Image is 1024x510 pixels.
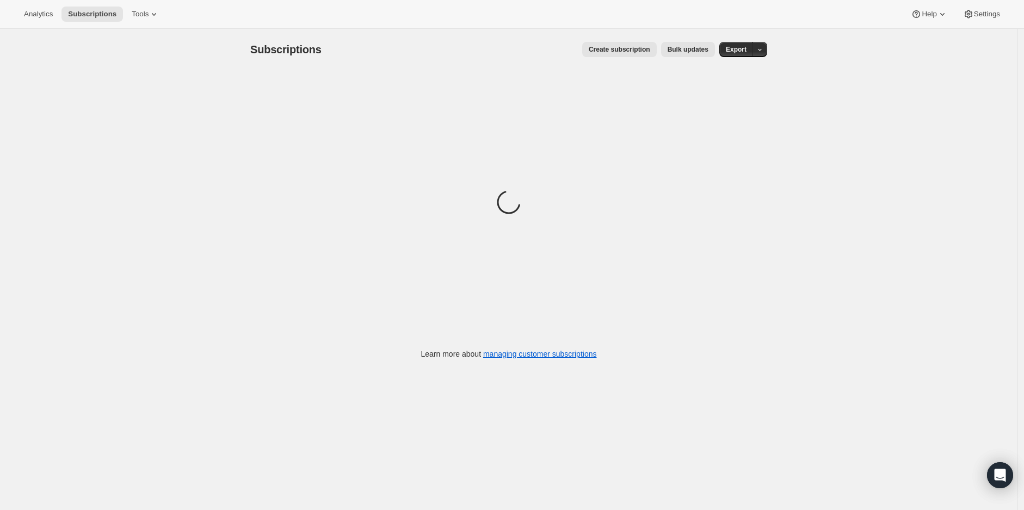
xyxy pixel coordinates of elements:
[582,42,657,57] button: Create subscription
[661,42,715,57] button: Bulk updates
[483,350,597,358] a: managing customer subscriptions
[589,45,650,54] span: Create subscription
[922,10,936,18] span: Help
[904,7,954,22] button: Help
[974,10,1000,18] span: Settings
[24,10,53,18] span: Analytics
[726,45,747,54] span: Export
[17,7,59,22] button: Analytics
[250,43,322,55] span: Subscriptions
[957,7,1007,22] button: Settings
[68,10,116,18] span: Subscriptions
[132,10,149,18] span: Tools
[421,349,597,359] p: Learn more about
[987,462,1013,488] div: Open Intercom Messenger
[125,7,166,22] button: Tools
[668,45,708,54] span: Bulk updates
[719,42,753,57] button: Export
[61,7,123,22] button: Subscriptions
